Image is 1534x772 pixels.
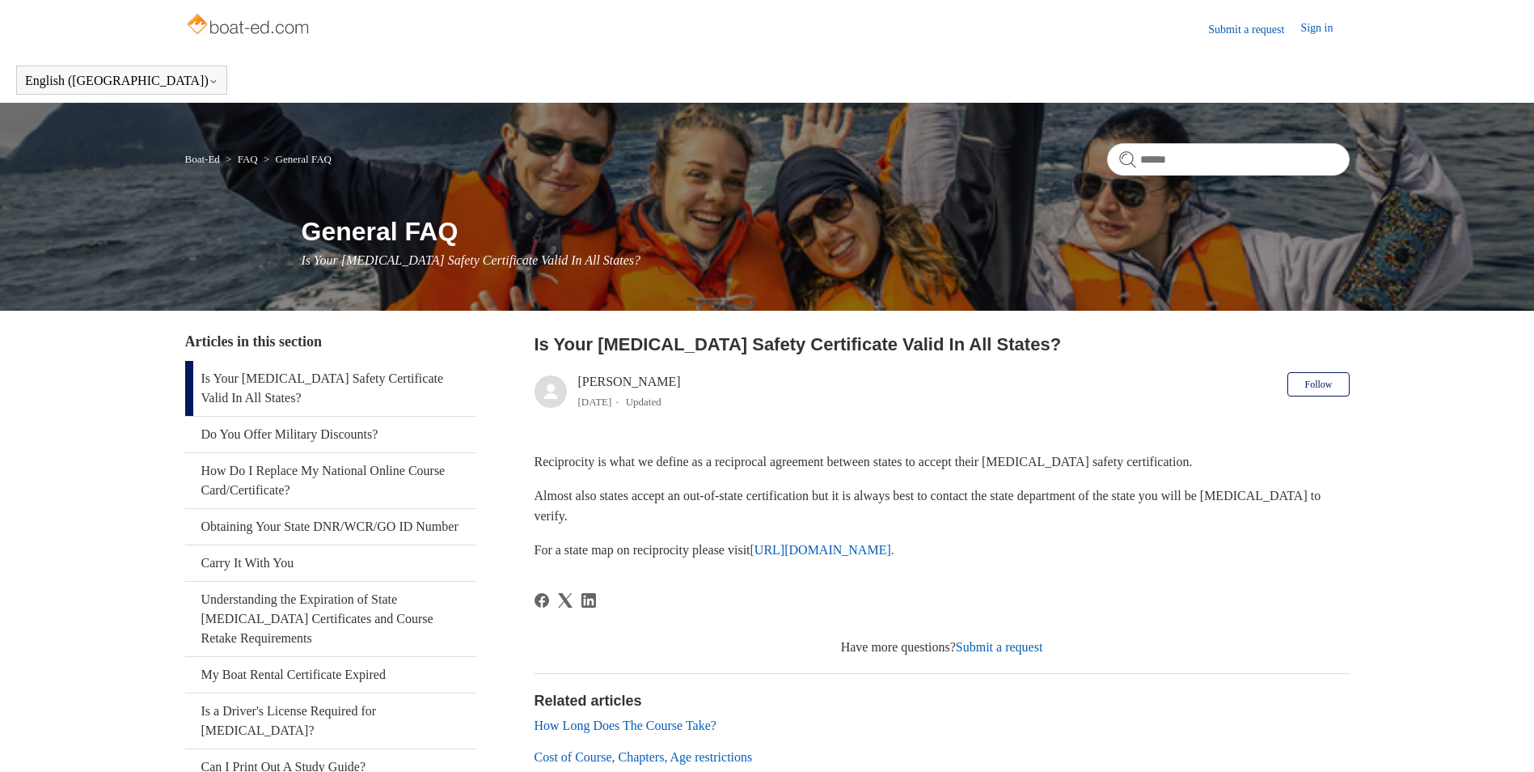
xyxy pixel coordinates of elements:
a: Carry It With You [185,545,476,581]
a: Sign in [1300,19,1349,39]
p: Reciprocity is what we define as a reciprocal agreement between states to accept their [MEDICAL_D... [535,452,1350,473]
a: Facebook [535,593,549,608]
a: Submit a request [956,640,1043,654]
a: [URL][DOMAIN_NAME]. [750,543,894,557]
li: Updated [626,396,661,408]
a: Obtaining Your State DNR/WCR/GO ID Number [185,509,476,545]
img: Boat-Ed Help Center home page [185,10,314,42]
li: Boat-Ed [185,153,223,165]
svg: Share this page on Facebook [535,593,549,608]
p: Almost also states accept an out-of-state certification but it is always best to contact the stat... [535,486,1350,527]
a: How Do I Replace My National Online Course Card/Certificate? [185,453,476,508]
a: How Long Does The Course Take? [535,719,716,732]
button: Follow Article [1287,372,1349,397]
a: Do You Offer Military Discounts? [185,417,476,452]
a: Boat-Ed [185,153,220,165]
svg: Share this page on X Corp [558,593,573,608]
li: General FAQ [260,153,332,165]
time: 03/01/2024, 16:48 [578,396,612,408]
a: LinkedIn [581,593,596,608]
input: Search [1107,143,1350,176]
a: Cost of Course, Chapters, Age restrictions [535,750,753,764]
h1: General FAQ [302,212,1350,251]
a: Is a Driver's License Required for [MEDICAL_DATA]? [185,694,476,749]
span: Is Your [MEDICAL_DATA] Safety Certificate Valid In All States? [302,253,641,267]
a: Submit a request [1208,21,1300,38]
span: Articles in this section [185,333,322,350]
div: [PERSON_NAME] [578,372,681,411]
a: Understanding the Expiration of State [MEDICAL_DATA] Certificates and Course Retake Requirements [185,582,476,656]
h2: Related articles [535,690,1350,712]
h2: Is Your Boating Safety Certificate Valid In All States? [535,331,1350,358]
a: Is Your [MEDICAL_DATA] Safety Certificate Valid In All States? [185,361,476,416]
a: General FAQ [276,153,332,165]
button: English ([GEOGRAPHIC_DATA]) [25,74,218,88]
p: For a state map on reciprocity please visit [535,540,1350,561]
a: My Boat Rental Certificate Expired [185,657,476,693]
a: X Corp [558,593,573,608]
div: Have more questions? [535,638,1350,657]
svg: Share this page on LinkedIn [581,593,596,608]
li: FAQ [222,153,260,165]
a: FAQ [238,153,258,165]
